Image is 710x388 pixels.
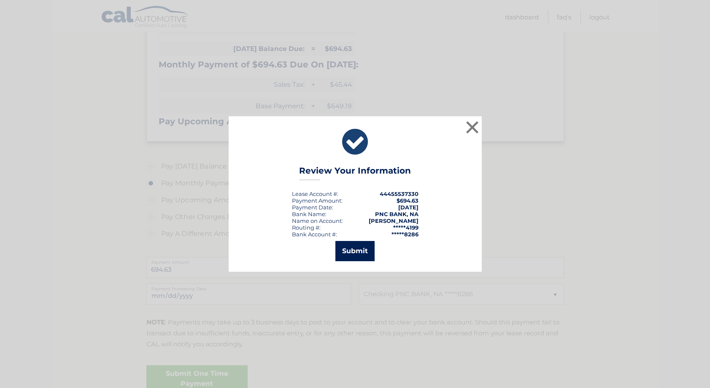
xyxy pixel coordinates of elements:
button: × [464,119,481,136]
div: Bank Account #: [292,231,337,238]
div: Payment Amount: [292,197,343,204]
span: Payment Date [292,204,332,211]
div: Routing #: [292,224,321,231]
span: $694.63 [397,197,418,204]
strong: 44455537330 [380,190,418,197]
div: Lease Account #: [292,190,338,197]
button: Submit [335,241,375,261]
strong: [PERSON_NAME] [369,217,418,224]
div: Bank Name: [292,211,327,217]
span: [DATE] [398,204,418,211]
div: : [292,204,333,211]
strong: PNC BANK, NA [375,211,418,217]
div: Name on Account: [292,217,343,224]
h3: Review Your Information [299,166,411,180]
